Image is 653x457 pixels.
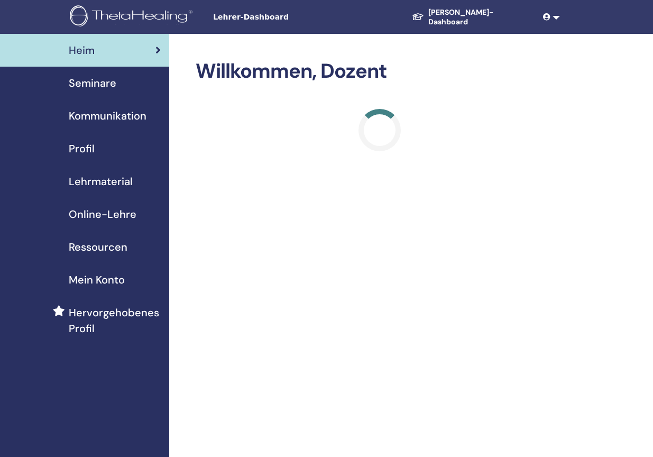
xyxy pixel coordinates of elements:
[69,206,136,222] span: Online-Lehre
[69,75,116,91] span: Seminare
[69,305,161,336] span: Hervorgehobenes Profil
[196,59,564,84] h2: Willkommen, Dozent
[69,141,95,157] span: Profil
[69,272,125,288] span: Mein Konto
[69,42,95,58] span: Heim
[70,5,196,29] img: logo.png
[213,12,372,23] span: Lehrer-Dashboard
[69,173,133,189] span: Lehrmaterial
[69,108,146,124] span: Kommunikation
[412,12,424,21] img: graduation-cap-white.svg
[69,239,127,255] span: Ressourcen
[403,3,538,32] a: [PERSON_NAME]-Dashboard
